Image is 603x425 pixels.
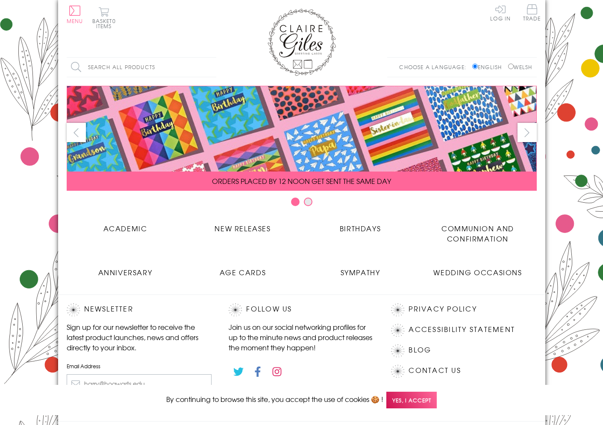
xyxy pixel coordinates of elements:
[268,9,336,76] img: Claire Giles Greetings Cards
[433,267,522,277] span: Wedding Occasions
[409,365,461,376] a: Contact Us
[215,223,271,233] span: New Releases
[419,217,537,244] a: Communion and Confirmation
[208,58,216,77] input: Search
[523,4,541,21] span: Trade
[184,261,302,277] a: Age Cards
[67,322,212,352] p: Sign up for our newsletter to receive the latest product launches, news and offers directly to yo...
[67,374,212,393] input: harry@hogwarts.edu
[96,17,116,30] span: 0 items
[67,17,83,25] span: Menu
[341,267,380,277] span: Sympathy
[441,223,514,244] span: Communion and Confirmation
[304,198,312,206] button: Carousel Page 2
[399,63,471,71] p: Choose a language:
[523,4,541,23] a: Trade
[184,217,302,233] a: New Releases
[386,392,437,408] span: Yes, I accept
[67,123,86,142] button: prev
[302,261,419,277] a: Sympathy
[67,362,212,370] label: Email Address
[67,261,184,277] a: Anniversary
[67,303,212,316] h2: Newsletter
[490,4,511,21] a: Log In
[518,123,537,142] button: next
[67,6,83,23] button: Menu
[419,261,537,277] a: Wedding Occasions
[302,217,419,233] a: Birthdays
[67,58,216,77] input: Search all products
[508,63,532,71] label: Welsh
[220,267,266,277] span: Age Cards
[212,176,391,186] span: ORDERS PLACED BY 12 NOON GET SENT THE SAME DAY
[508,64,514,69] input: Welsh
[67,217,184,233] a: Academic
[291,198,300,206] button: Carousel Page 1 (Current Slide)
[409,324,515,335] a: Accessibility Statement
[472,63,506,71] label: English
[229,303,374,316] h2: Follow Us
[92,7,116,29] button: Basket0 items
[409,303,477,315] a: Privacy Policy
[409,344,431,356] a: Blog
[103,223,147,233] span: Academic
[98,267,153,277] span: Anniversary
[340,223,381,233] span: Birthdays
[67,197,537,210] div: Carousel Pagination
[472,64,478,69] input: English
[229,322,374,352] p: Join us on our social networking profiles for up to the minute news and product releases the mome...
